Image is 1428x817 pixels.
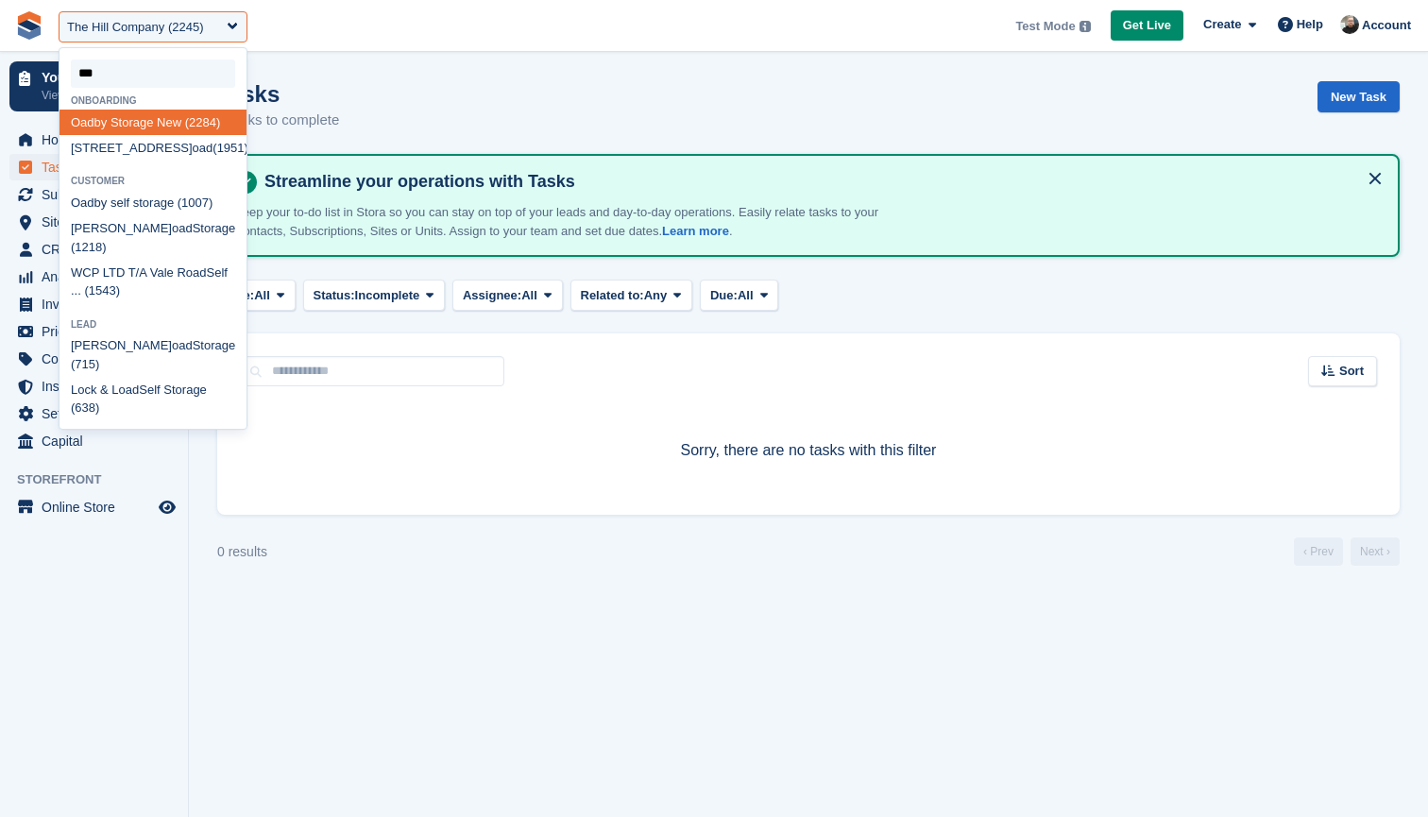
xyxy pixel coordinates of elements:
a: Previous [1294,537,1343,566]
h4: Streamline your operations with Tasks [257,171,1383,193]
span: Incomplete [355,286,420,305]
a: menu [9,264,178,290]
span: Get Live [1123,16,1171,35]
div: Lock & L Self Storage (638) [59,377,246,421]
span: All [254,286,270,305]
span: Test Mode [1015,17,1075,36]
span: Oad [71,115,94,129]
a: menu [9,291,178,317]
button: Due: All [700,280,778,311]
div: [PERSON_NAME] Storage (715) [59,333,246,378]
button: Status: Incomplete [303,280,445,311]
span: oad [172,221,193,235]
a: Preview store [156,496,178,519]
div: [STREET_ADDRESS] (1951) [59,135,246,161]
a: menu [9,236,178,263]
span: Oad [71,196,94,210]
a: Learn more [662,224,729,238]
p: Keep your to-do list in Stora so you can stay on top of your leads and day-to-day operations. Eas... [234,203,895,240]
a: menu [9,127,178,153]
span: Insurance [42,373,155,400]
a: menu [9,494,178,520]
span: Capital [42,428,155,454]
span: Invoices [42,291,155,317]
a: menu [9,373,178,400]
p: View next steps [42,87,154,104]
span: Assignee: [463,286,521,305]
span: Analytics [42,264,155,290]
a: Your onboarding View next steps [9,61,178,111]
span: Coupons [42,346,155,372]
span: CRM [42,236,155,263]
span: oad [119,383,140,397]
nav: Page [1290,537,1403,566]
div: Lead [59,319,246,330]
span: Due: [710,286,738,305]
span: oad [193,141,213,155]
a: menu [9,181,178,208]
img: Tom Huddleston [1340,15,1359,34]
a: menu [9,346,178,372]
a: menu [9,318,178,345]
span: Subscriptions [42,181,155,208]
span: Help [1297,15,1323,34]
a: Get Live [1111,10,1183,42]
span: Sort [1339,362,1364,381]
span: Settings [42,400,155,427]
a: Next [1351,537,1400,566]
div: by self storage (1007) [59,191,246,216]
img: stora-icon-8386f47178a22dfd0bd8f6a31ec36ba5ce8667c1dd55bd0f319d3a0aa187defe.svg [15,11,43,40]
span: All [521,286,537,305]
p: Your onboarding [42,71,154,84]
div: Onboarding [59,95,246,106]
a: menu [9,428,178,454]
span: All [738,286,754,305]
p: 0 tasks to complete [217,110,339,131]
span: Related to: [581,286,644,305]
div: by Storage New (2284) [59,110,246,135]
div: WCP LTD T/A Vale R Self ... (1543) [59,260,246,304]
span: Pricing [42,318,155,345]
span: Sites [42,209,155,235]
p: Sorry, there are no tasks with this filter [240,439,1377,462]
div: [PERSON_NAME] Storage (1218) [59,216,246,261]
a: New Task [1317,81,1400,112]
div: 0 results [217,542,267,562]
img: icon-info-grey-7440780725fd019a000dd9b08b2336e03edf1995a4989e88bcd33f0948082b44.svg [1079,21,1091,32]
a: menu [9,154,178,180]
button: Site: All [217,280,296,311]
span: oad [172,338,193,352]
button: Related to: Any [570,280,692,311]
span: Home [42,127,155,153]
div: Customer [59,176,246,186]
span: Storefront [17,470,188,489]
span: oad [186,265,207,280]
div: The Hill Company (2245) [67,18,204,37]
h1: Tasks [217,81,339,107]
span: Create [1203,15,1241,34]
span: Tasks [42,154,155,180]
span: Account [1362,16,1411,35]
a: menu [9,400,178,427]
a: menu [9,209,178,235]
span: Status: [314,286,355,305]
span: Online Store [42,494,155,520]
span: Any [644,286,668,305]
button: Assignee: All [452,280,563,311]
